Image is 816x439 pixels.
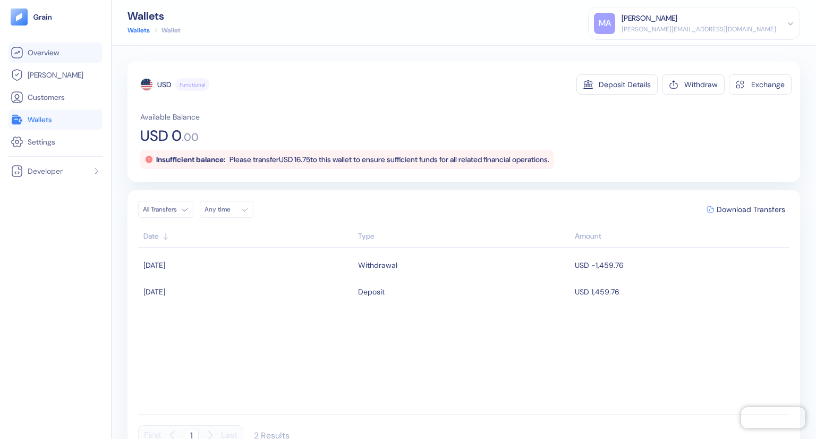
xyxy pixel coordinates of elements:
[11,136,100,148] a: Settings
[599,81,651,88] div: Deposit Details
[28,166,63,176] span: Developer
[182,132,199,142] span: . 00
[180,81,205,89] span: Functional
[127,26,150,35] a: Wallets
[662,74,725,95] button: Withdraw
[143,231,353,242] div: Sort ascending
[28,92,65,103] span: Customers
[358,231,570,242] div: Sort ascending
[622,13,677,24] div: [PERSON_NAME]
[156,155,225,164] span: Insufficient balance:
[358,256,397,274] div: Withdrawal
[717,206,785,213] span: Download Transfers
[11,91,100,104] a: Customers
[140,112,200,122] span: Available Balance
[751,81,785,88] div: Exchange
[729,74,792,95] button: Exchange
[28,47,59,58] span: Overview
[28,137,55,147] span: Settings
[229,155,549,164] span: Please transfer USD 16.75 to this wallet to ensure sufficient funds for all related financial ope...
[594,13,615,34] div: MA
[127,11,181,21] div: Wallets
[575,231,784,242] div: Sort descending
[572,252,789,278] td: USD -1,459.76
[28,70,83,80] span: [PERSON_NAME]
[572,278,789,305] td: USD 1,459.76
[157,79,171,90] div: USD
[702,201,789,217] button: Download Transfers
[205,205,236,214] div: Any time
[138,278,355,305] td: [DATE]
[11,46,100,59] a: Overview
[28,114,52,125] span: Wallets
[138,252,355,278] td: [DATE]
[11,9,28,26] img: logo-tablet-V2.svg
[684,81,718,88] div: Withdraw
[741,407,805,428] iframe: Chatra live chat
[33,13,53,21] img: logo
[11,69,100,81] a: [PERSON_NAME]
[358,283,385,301] div: Deposit
[200,201,253,218] button: Any time
[622,24,776,34] div: [PERSON_NAME][EMAIL_ADDRESS][DOMAIN_NAME]
[140,129,182,143] span: USD 0
[11,113,100,126] a: Wallets
[576,74,658,95] button: Deposit Details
